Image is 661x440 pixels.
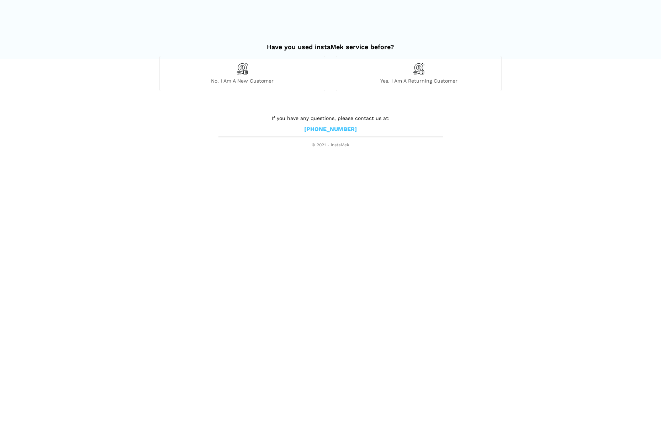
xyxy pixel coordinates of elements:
[336,78,501,84] span: Yes, I am a returning customer
[159,36,502,51] h2: Have you used instaMek service before?
[160,78,325,84] span: No, I am a new customer
[218,142,443,148] span: © 2021 - instaMek
[218,114,443,122] p: If you have any questions, please contact us at:
[304,126,357,133] a: [PHONE_NUMBER]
